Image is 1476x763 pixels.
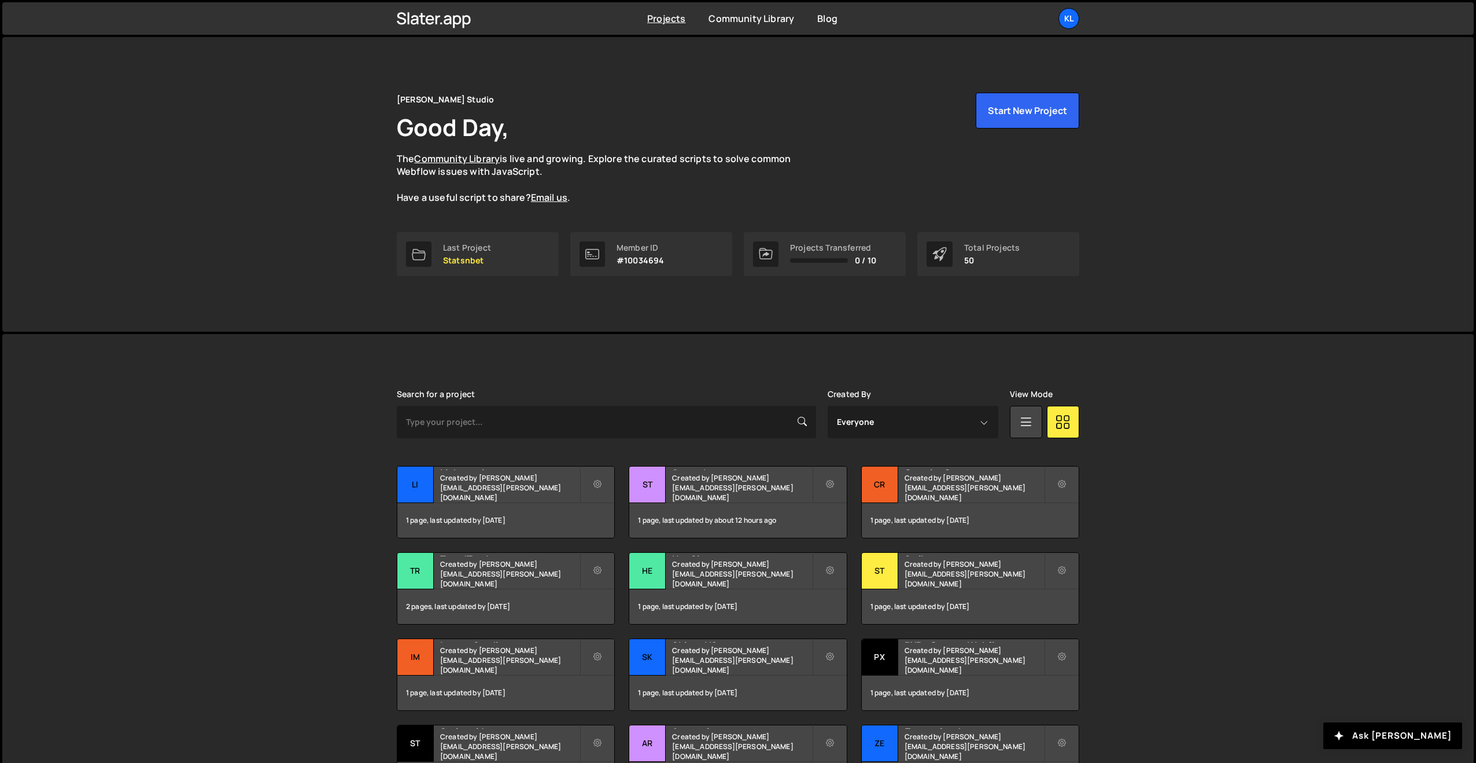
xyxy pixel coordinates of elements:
button: Start New Project [976,93,1079,129]
h2: HeySimon [672,553,811,556]
div: Im [397,639,434,676]
a: Last Project Statsnbet [397,232,559,276]
a: Li Linkupapi Created by [PERSON_NAME][EMAIL_ADDRESS][PERSON_NAME][DOMAIN_NAME] 1 page, last updat... [397,466,615,538]
small: Created by [PERSON_NAME][EMAIL_ADDRESS][PERSON_NAME][DOMAIN_NAME] [440,473,580,502]
a: He HeySimon Created by [PERSON_NAME][EMAIL_ADDRESS][PERSON_NAME][DOMAIN_NAME] 1 page, last update... [629,552,847,625]
p: Statsnbet [443,256,491,265]
div: 1 page, last updated by [DATE] [629,676,846,710]
a: Im Impact Studio Created by [PERSON_NAME][EMAIL_ADDRESS][PERSON_NAME][DOMAIN_NAME] 1 page, last u... [397,639,615,711]
small: Created by [PERSON_NAME][EMAIL_ADDRESS][PERSON_NAME][DOMAIN_NAME] [905,732,1044,761]
a: St Statsnbet Created by [PERSON_NAME][EMAIL_ADDRESS][PERSON_NAME][DOMAIN_NAME] 1 page, last updat... [629,466,847,538]
a: Projects [647,12,685,25]
small: Created by [PERSON_NAME][EMAIL_ADDRESS][PERSON_NAME][DOMAIN_NAME] [905,473,1044,502]
h2: TrendTrack [440,553,580,556]
small: Created by [PERSON_NAME][EMAIL_ADDRESS][PERSON_NAME][DOMAIN_NAME] [440,559,580,589]
a: Sk Skiveo V2 Created by [PERSON_NAME][EMAIL_ADDRESS][PERSON_NAME][DOMAIN_NAME] 1 page, last updat... [629,639,847,711]
div: He [629,553,666,589]
div: Ar [629,725,666,762]
div: Sk [629,639,666,676]
input: Type your project... [397,406,816,438]
div: 1 page, last updated by [DATE] [397,676,614,710]
div: Total Projects [964,243,1020,252]
a: Kl [1058,8,1079,29]
a: St Striker Created by [PERSON_NAME][EMAIL_ADDRESS][PERSON_NAME][DOMAIN_NAME] 1 page, last updated... [861,552,1079,625]
label: View Mode [1010,390,1053,399]
div: 1 page, last updated by [DATE] [862,503,1079,538]
h2: Impact Studio [440,639,580,643]
h2: Styleguide [440,725,580,729]
div: Projects Transferred [790,243,876,252]
small: Created by [PERSON_NAME][EMAIL_ADDRESS][PERSON_NAME][DOMAIN_NAME] [672,732,811,761]
div: 2 pages, last updated by [DATE] [397,589,614,624]
div: 1 page, last updated by [DATE] [629,589,846,624]
p: #10034694 [617,256,664,265]
a: Email us [531,191,567,204]
span: 0 / 10 [855,256,876,265]
h2: Statsnbet [672,467,811,470]
h2: Linkupapi [440,467,580,470]
h2: Skiveo V2 [672,639,811,643]
div: Ze [862,725,898,762]
small: Created by [PERSON_NAME][EMAIL_ADDRESS][PERSON_NAME][DOMAIN_NAME] [905,559,1044,589]
small: Created by [PERSON_NAME][EMAIL_ADDRESS][PERSON_NAME][DOMAIN_NAME] [672,645,811,675]
div: 1 page, last updated by [DATE] [862,589,1079,624]
div: 1 page, last updated by [DATE] [862,676,1079,710]
h1: Good Day, [397,111,509,143]
h2: CreativeGroup [905,467,1044,470]
div: PX [862,639,898,676]
h2: Arntreal [672,725,811,729]
h2: PXP - Copy to Webflow [905,639,1044,643]
small: Created by [PERSON_NAME][EMAIL_ADDRESS][PERSON_NAME][DOMAIN_NAME] [672,473,811,502]
p: 50 [964,256,1020,265]
a: Community Library [414,152,500,165]
button: Ask [PERSON_NAME] [1323,722,1462,749]
div: St [629,467,666,503]
h2: Striker [905,553,1044,556]
div: [PERSON_NAME] Studio [397,93,494,107]
label: Search for a project [397,390,475,399]
small: Created by [PERSON_NAME][EMAIL_ADDRESS][PERSON_NAME][DOMAIN_NAME] [440,732,580,761]
a: PX PXP - Copy to Webflow Created by [PERSON_NAME][EMAIL_ADDRESS][PERSON_NAME][DOMAIN_NAME] 1 page... [861,639,1079,711]
small: Created by [PERSON_NAME][EMAIL_ADDRESS][PERSON_NAME][DOMAIN_NAME] [672,559,811,589]
div: 1 page, last updated by about 12 hours ago [629,503,846,538]
label: Created By [828,390,872,399]
div: Tr [397,553,434,589]
div: St [862,553,898,589]
h2: Zecom Academy [905,725,1044,729]
div: St [397,725,434,762]
div: Last Project [443,243,491,252]
a: Tr TrendTrack Created by [PERSON_NAME][EMAIL_ADDRESS][PERSON_NAME][DOMAIN_NAME] 2 pages, last upd... [397,552,615,625]
div: 1 page, last updated by [DATE] [397,503,614,538]
div: Li [397,467,434,503]
div: Cr [862,467,898,503]
a: Community Library [709,12,794,25]
a: Blog [817,12,837,25]
a: Cr CreativeGroup Created by [PERSON_NAME][EMAIL_ADDRESS][PERSON_NAME][DOMAIN_NAME] 1 page, last u... [861,466,1079,538]
small: Created by [PERSON_NAME][EMAIL_ADDRESS][PERSON_NAME][DOMAIN_NAME] [905,645,1044,675]
small: Created by [PERSON_NAME][EMAIL_ADDRESS][PERSON_NAME][DOMAIN_NAME] [440,645,580,675]
div: Member ID [617,243,664,252]
p: The is live and growing. Explore the curated scripts to solve common Webflow issues with JavaScri... [397,152,813,204]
